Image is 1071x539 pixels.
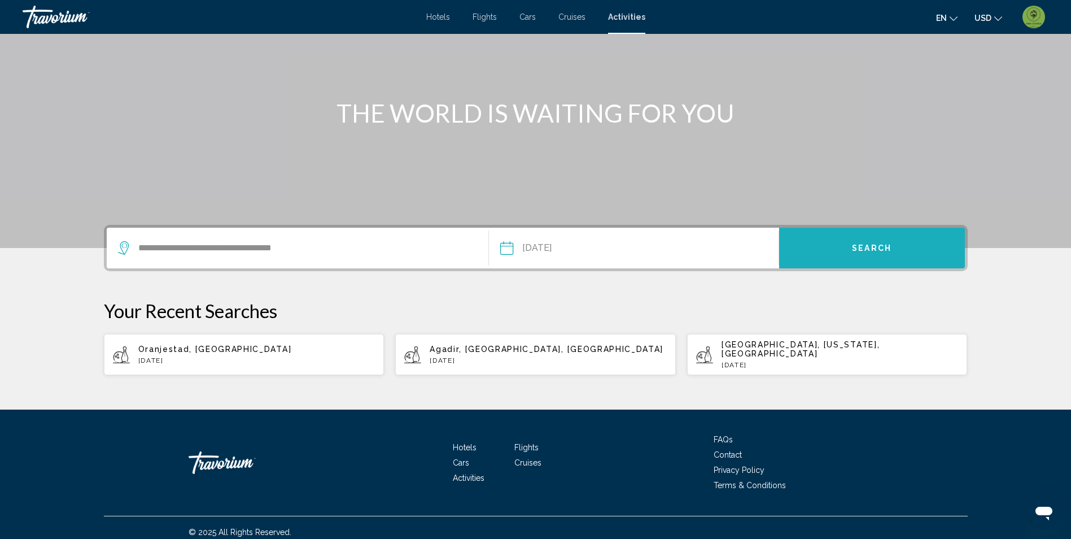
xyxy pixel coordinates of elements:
[779,228,965,268] button: Search
[138,345,292,354] span: Oranjestad, [GEOGRAPHIC_DATA]
[714,450,742,459] a: Contact
[107,228,965,268] div: Search widget
[714,481,786,490] a: Terms & Conditions
[1019,5,1048,29] button: User Menu
[453,458,469,467] a: Cars
[104,333,384,376] button: Oranjestad, [GEOGRAPHIC_DATA][DATE]
[722,340,880,358] span: [GEOGRAPHIC_DATA], [US_STATE], [GEOGRAPHIC_DATA]
[23,6,415,28] a: Travorium
[453,473,484,483] a: Activities
[974,10,1002,26] button: Change currency
[395,333,676,376] button: Agadir, [GEOGRAPHIC_DATA], [GEOGRAPHIC_DATA][DATE]
[138,357,375,364] p: [DATE]
[453,443,477,452] a: Hotels
[104,299,968,322] p: Your Recent Searches
[500,228,778,268] button: Date: Sep 5, 2025
[974,14,991,23] span: USD
[558,12,585,21] a: Cruises
[514,458,541,467] a: Cruises
[608,12,645,21] a: Activities
[852,244,891,253] span: Search
[514,443,539,452] a: Flights
[324,98,747,128] h1: THE WORLD IS WAITING FOR YOU
[473,12,497,21] a: Flights
[189,528,291,537] span: © 2025 All Rights Reserved.
[936,10,958,26] button: Change language
[722,361,959,369] p: [DATE]
[1022,6,1045,28] img: 2Q==
[714,466,764,475] a: Privacy Policy
[519,12,536,21] a: Cars
[687,333,968,376] button: [GEOGRAPHIC_DATA], [US_STATE], [GEOGRAPHIC_DATA][DATE]
[936,14,947,23] span: en
[430,357,667,364] p: [DATE]
[426,12,450,21] a: Hotels
[1026,494,1062,530] iframe: Button to launch messaging window
[714,435,733,444] a: FAQs
[189,446,301,480] a: Travorium
[430,345,663,354] span: Agadir, [GEOGRAPHIC_DATA], [GEOGRAPHIC_DATA]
